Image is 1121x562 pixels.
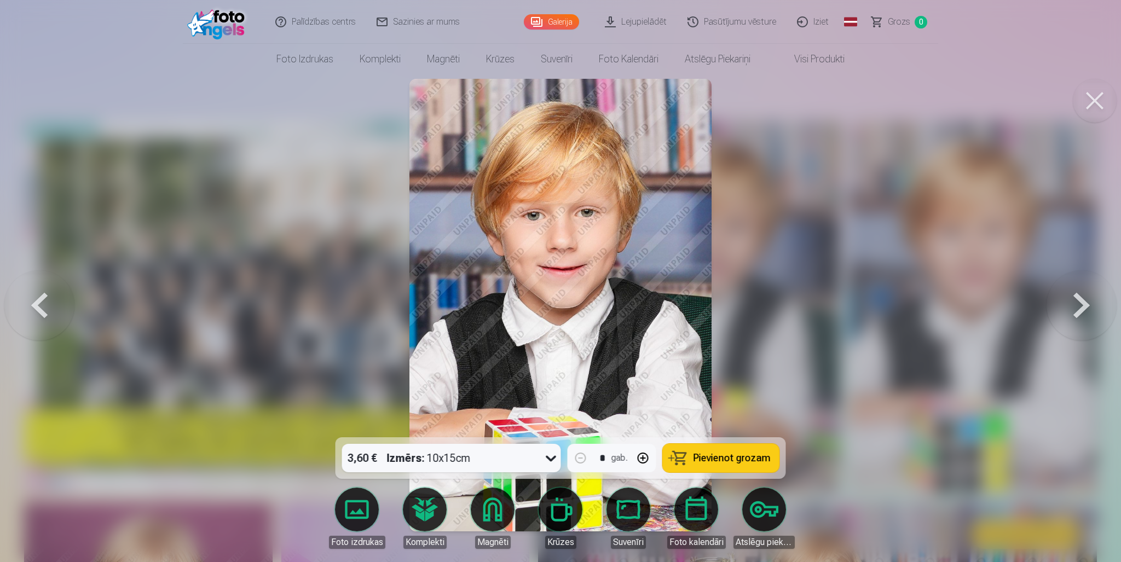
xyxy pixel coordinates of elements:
a: Atslēgu piekariņi [733,488,795,549]
a: Magnēti [414,44,473,74]
div: Krūzes [545,536,576,549]
a: Foto kalendāri [666,488,727,549]
div: Suvenīri [611,536,646,549]
div: Magnēti [475,536,511,549]
a: Visi produkti [764,44,858,74]
a: Komplekti [346,44,414,74]
div: gab. [611,451,628,465]
span: Pievienot grozam [694,453,771,463]
a: Suvenīri [528,44,586,74]
strong: Izmērs : [387,450,425,466]
div: Komplekti [403,536,447,549]
a: Atslēgu piekariņi [672,44,764,74]
a: Foto kalendāri [586,44,672,74]
a: Suvenīri [598,488,659,549]
a: Galerija [524,14,579,30]
div: Atslēgu piekariņi [733,536,795,549]
a: Krūzes [530,488,591,549]
div: Foto izdrukas [329,536,385,549]
span: 0 [915,16,927,28]
a: Magnēti [462,488,523,549]
a: Komplekti [394,488,455,549]
div: 10x15cm [387,444,471,472]
a: Krūzes [473,44,528,74]
div: Foto kalendāri [667,536,726,549]
button: Pievienot grozam [663,444,779,472]
span: Grozs [888,15,910,28]
div: 3,60 € [342,444,383,472]
img: /fa1 [187,4,250,39]
a: Foto izdrukas [326,488,388,549]
a: Foto izdrukas [263,44,346,74]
